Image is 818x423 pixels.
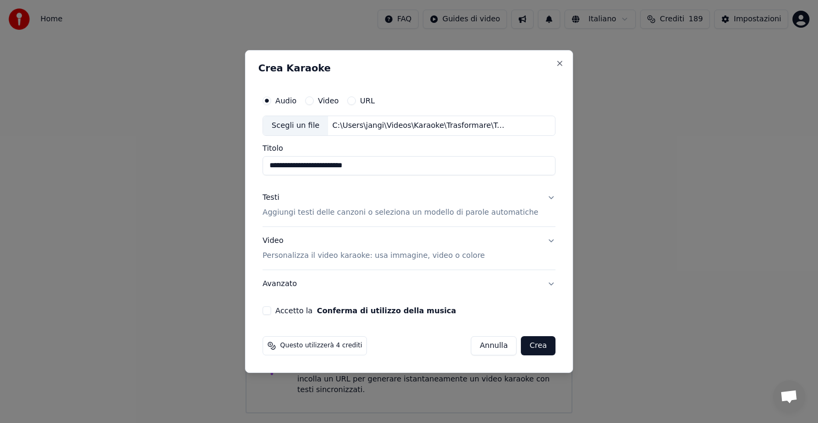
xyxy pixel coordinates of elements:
button: VideoPersonalizza il video karaoke: usa immagine, video o colore [263,227,555,270]
button: Avanzato [263,270,555,298]
p: Aggiungi testi delle canzoni o seleziona un modello di parole automatiche [263,207,538,218]
button: Annulla [471,336,517,355]
button: Crea [521,336,555,355]
button: Accetto la [317,307,456,314]
div: C:\Users\jangi\Videos\Karaoke\Trasformare\Tracce\Carboni\Deserto - Carboni - Karaoke.mp3 [328,120,509,131]
div: Testi [263,192,279,203]
label: Titolo [263,144,555,152]
label: Video [318,97,339,104]
label: URL [360,97,375,104]
div: Video [263,235,485,261]
p: Personalizza il video karaoke: usa immagine, video o colore [263,250,485,261]
label: Accetto la [275,307,456,314]
label: Audio [275,97,297,104]
div: Scegli un file [263,116,328,135]
h2: Crea Karaoke [258,63,560,73]
button: TestiAggiungi testi delle canzoni o seleziona un modello di parole automatiche [263,184,555,226]
span: Questo utilizzerà 4 crediti [280,341,362,350]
